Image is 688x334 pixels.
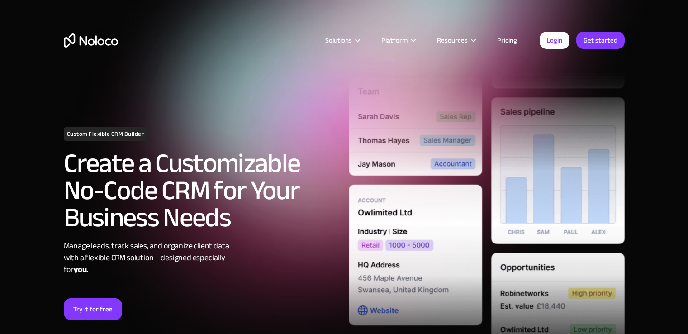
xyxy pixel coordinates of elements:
[486,34,528,46] a: Pricing
[540,32,569,49] a: Login
[426,34,486,46] div: Resources
[314,34,370,46] div: Solutions
[64,298,122,320] a: Try it for free
[381,34,408,46] div: Platform
[325,34,352,46] div: Solutions
[64,33,118,48] a: home
[64,127,147,141] h1: Custom Flexible CRM Builder
[370,34,426,46] div: Platform
[64,150,340,231] h2: Create a Customizable No-Code CRM for Your Business Needs
[576,32,625,49] a: Get started
[64,240,340,276] div: Manage leads, track sales, and organize client data with a flexible CRM solution—designed especia...
[437,34,468,46] div: Resources
[74,262,88,277] strong: you.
